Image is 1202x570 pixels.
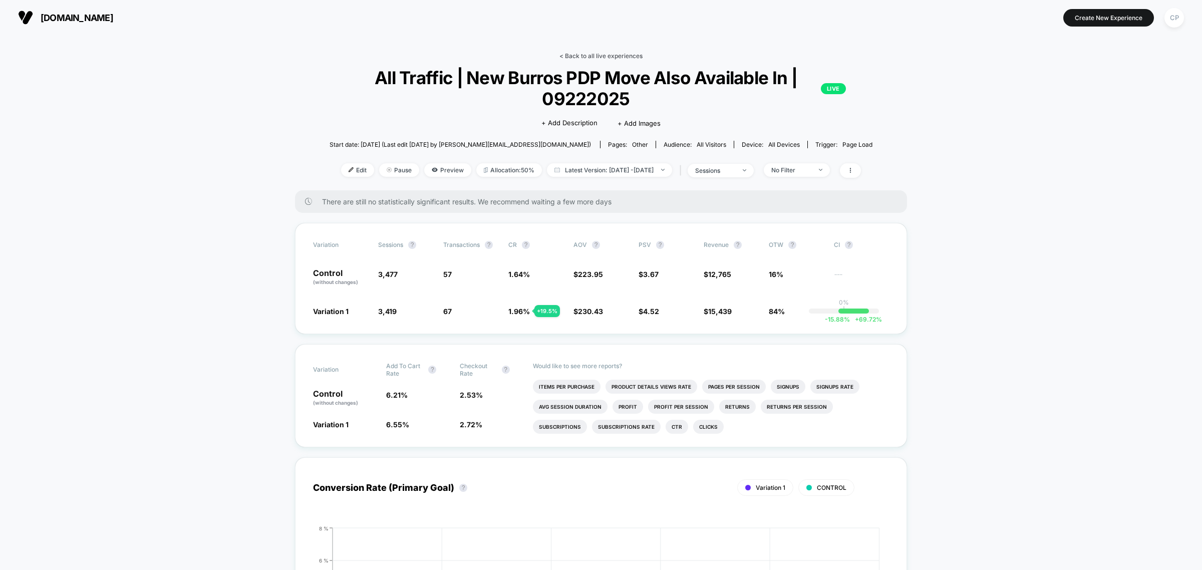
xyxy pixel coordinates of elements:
div: CP [1164,8,1184,28]
span: Pause [379,163,419,177]
span: Variation 1 [756,484,785,491]
li: Avg Session Duration [533,400,608,414]
span: 3,419 [378,307,397,316]
div: + 19.5 % [534,305,560,317]
span: CR [508,241,517,248]
span: -15.88 % [825,316,850,323]
span: 57 [443,270,452,278]
span: $ [573,307,603,316]
span: + [855,316,859,323]
span: 6.55 % [386,420,409,429]
img: end [743,169,746,171]
button: [DOMAIN_NAME] [15,10,116,26]
span: $ [704,307,732,316]
button: ? [459,484,467,492]
p: Would like to see more reports? [533,362,889,370]
span: Checkout Rate [460,362,497,377]
div: Trigger: [815,141,872,148]
span: There are still no statistically significant results. We recommend waiting a few more days [322,197,887,206]
span: + Add Description [541,118,597,128]
li: Profit [613,400,643,414]
li: Pages Per Session [702,380,766,394]
span: Device: [734,141,807,148]
li: Subscriptions Rate [592,420,661,434]
p: Control [313,390,376,407]
li: Clicks [693,420,724,434]
button: ? [592,241,600,249]
span: 84% [769,307,785,316]
li: Subscriptions [533,420,587,434]
span: 223.95 [578,270,603,278]
button: ? [788,241,796,249]
span: 4.52 [643,307,659,316]
span: $ [639,270,659,278]
span: (without changes) [313,400,358,406]
span: PSV [639,241,651,248]
span: CONTROL [817,484,846,491]
span: AOV [573,241,587,248]
div: Audience: [664,141,726,148]
button: ? [522,241,530,249]
img: end [387,167,392,172]
span: 16% [769,270,783,278]
img: Visually logo [18,10,33,25]
span: $ [639,307,659,316]
button: CP [1161,8,1187,28]
span: 1.96 % [508,307,530,316]
span: Variation [313,362,368,377]
span: + Add Images [618,119,661,127]
li: Signups [771,380,805,394]
button: ? [656,241,664,249]
span: 230.43 [578,307,603,316]
button: Create New Experience [1063,9,1154,27]
li: Profit Per Session [648,400,714,414]
img: end [819,169,822,171]
span: $ [573,270,603,278]
p: Control [313,269,368,286]
span: Sessions [378,241,403,248]
li: Product Details Views Rate [606,380,697,394]
span: $ [704,270,731,278]
li: Returns [719,400,756,414]
span: Revenue [704,241,729,248]
span: other [632,141,648,148]
button: ? [502,366,510,374]
span: OTW [769,241,824,249]
img: end [661,169,665,171]
span: Transactions [443,241,480,248]
span: Variation [313,241,368,249]
span: Preview [424,163,471,177]
tspan: 8 % [319,525,329,531]
span: Variation 1 [313,420,349,429]
span: 69.72 % [850,316,882,323]
button: ? [734,241,742,249]
li: Returns Per Session [761,400,833,414]
div: No Filter [771,166,811,174]
p: LIVE [821,83,846,94]
span: 6.21 % [386,391,408,399]
p: | [843,306,845,314]
span: Latest Version: [DATE] - [DATE] [547,163,672,177]
span: 2.72 % [460,420,482,429]
div: sessions [695,167,735,174]
span: (without changes) [313,279,358,285]
button: ? [845,241,853,249]
span: [DOMAIN_NAME] [41,13,113,23]
img: calendar [554,167,560,172]
span: Edit [341,163,374,177]
span: Add To Cart Rate [386,362,423,377]
tspan: 6 % [319,557,329,563]
span: Allocation: 50% [476,163,542,177]
img: rebalance [484,167,488,173]
a: < Back to all live experiences [559,52,643,60]
li: Ctr [666,420,688,434]
li: Signups Rate [810,380,859,394]
button: ? [408,241,416,249]
span: | [677,163,688,178]
span: Start date: [DATE] (Last edit [DATE] by [PERSON_NAME][EMAIL_ADDRESS][DOMAIN_NAME]) [330,141,591,148]
span: 12,765 [708,270,731,278]
span: Variation 1 [313,307,349,316]
span: All Traffic | New Burros PDP Move Also Available In | 09222025 [356,67,846,109]
div: Pages: [608,141,648,148]
span: 3.67 [643,270,659,278]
